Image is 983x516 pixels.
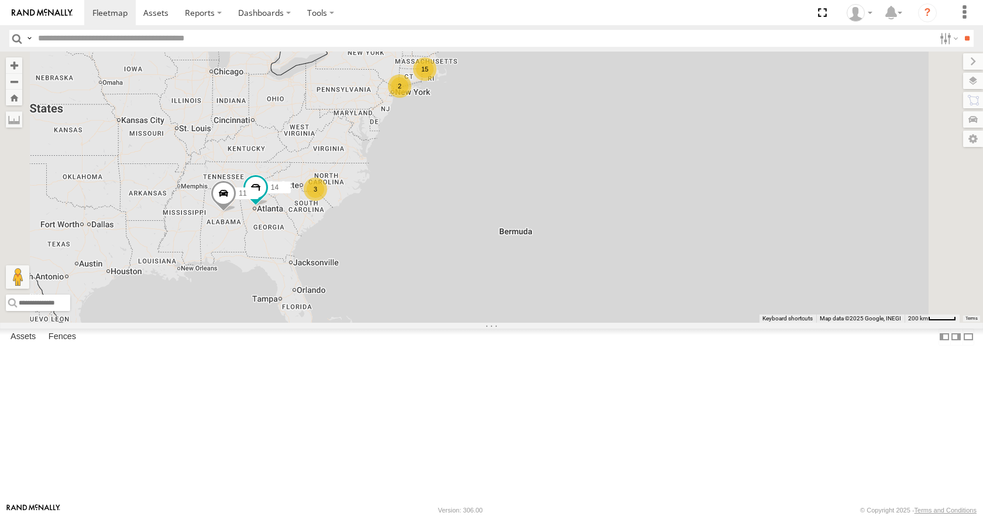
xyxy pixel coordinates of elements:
div: Aaron Kuchrawy [843,4,877,22]
div: 15 [413,57,436,81]
a: Terms and Conditions [915,507,977,514]
div: © Copyright 2025 - [860,507,977,514]
button: Map Scale: 200 km per 44 pixels [905,315,960,323]
button: Drag Pegman onto the map to open Street View [6,265,29,289]
button: Zoom Home [6,90,22,105]
label: Dock Summary Table to the Left [939,329,950,346]
i: ? [918,4,937,22]
span: 14 [271,183,279,192]
label: Fences [43,329,82,346]
div: 3 [304,177,327,201]
label: Map Settings [963,131,983,147]
button: Zoom out [6,73,22,90]
label: Measure [6,111,22,128]
a: Visit our Website [6,504,60,516]
label: Assets [5,329,42,346]
label: Dock Summary Table to the Right [950,329,962,346]
a: Terms (opens in new tab) [965,316,978,320]
span: 11 [239,189,246,197]
div: Version: 306.00 [438,507,483,514]
label: Hide Summary Table [963,329,974,346]
div: 2 [388,74,411,98]
label: Search Query [25,30,34,47]
span: 200 km [908,315,928,322]
button: Zoom in [6,57,22,73]
span: Map data ©2025 Google, INEGI [820,315,901,322]
label: Search Filter Options [935,30,960,47]
button: Keyboard shortcuts [762,315,813,323]
img: rand-logo.svg [12,9,73,17]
